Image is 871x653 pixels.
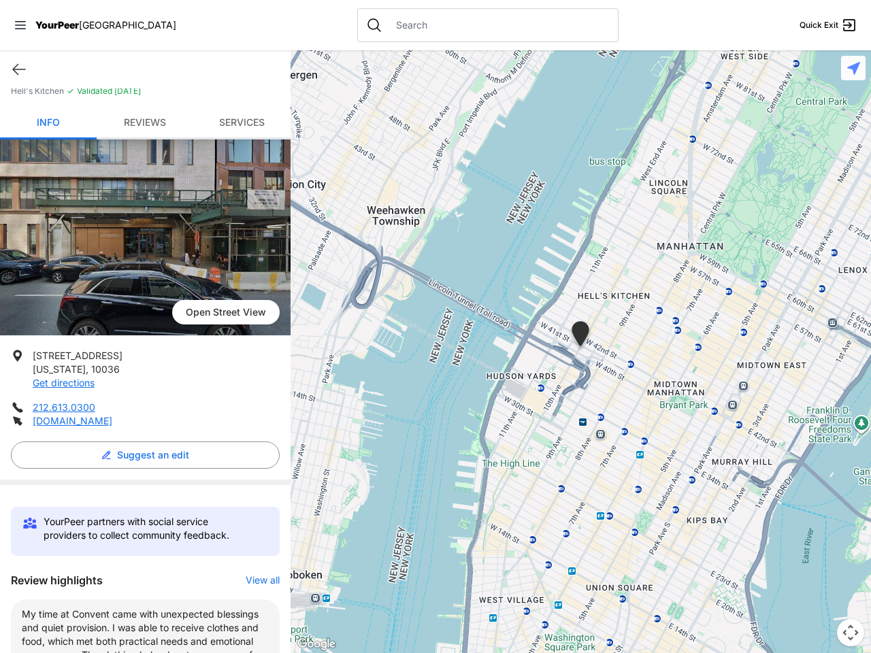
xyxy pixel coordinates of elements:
span: YourPeer [35,19,79,31]
span: Open Street View [172,300,280,324]
span: 10036 [91,363,120,375]
img: Google [294,635,339,653]
span: ✓ [67,86,74,97]
a: Open this area in Google Maps (opens a new window) [294,635,339,653]
span: Validated [77,86,112,96]
span: Hell's Kitchen [11,86,64,97]
a: Quick Exit [800,17,857,33]
span: , [86,363,88,375]
span: [STREET_ADDRESS] [33,350,122,361]
button: Map camera controls [837,619,864,646]
a: [DOMAIN_NAME] [33,415,112,426]
a: 212.613.0300 [33,401,95,413]
div: New York [569,321,592,352]
button: Suggest an edit [11,441,280,469]
span: [GEOGRAPHIC_DATA] [79,19,176,31]
a: Services [193,107,290,139]
button: View all [246,573,280,587]
input: Search [388,18,610,32]
p: YourPeer partners with social service providers to collect community feedback. [44,515,252,542]
span: Quick Exit [800,20,838,31]
a: Reviews [97,107,193,139]
span: Suggest an edit [117,448,189,462]
h3: Review highlights [11,572,103,588]
span: [DATE] [112,86,141,96]
a: YourPeer[GEOGRAPHIC_DATA] [35,21,176,29]
span: [US_STATE] [33,363,86,375]
a: Get directions [33,377,95,388]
